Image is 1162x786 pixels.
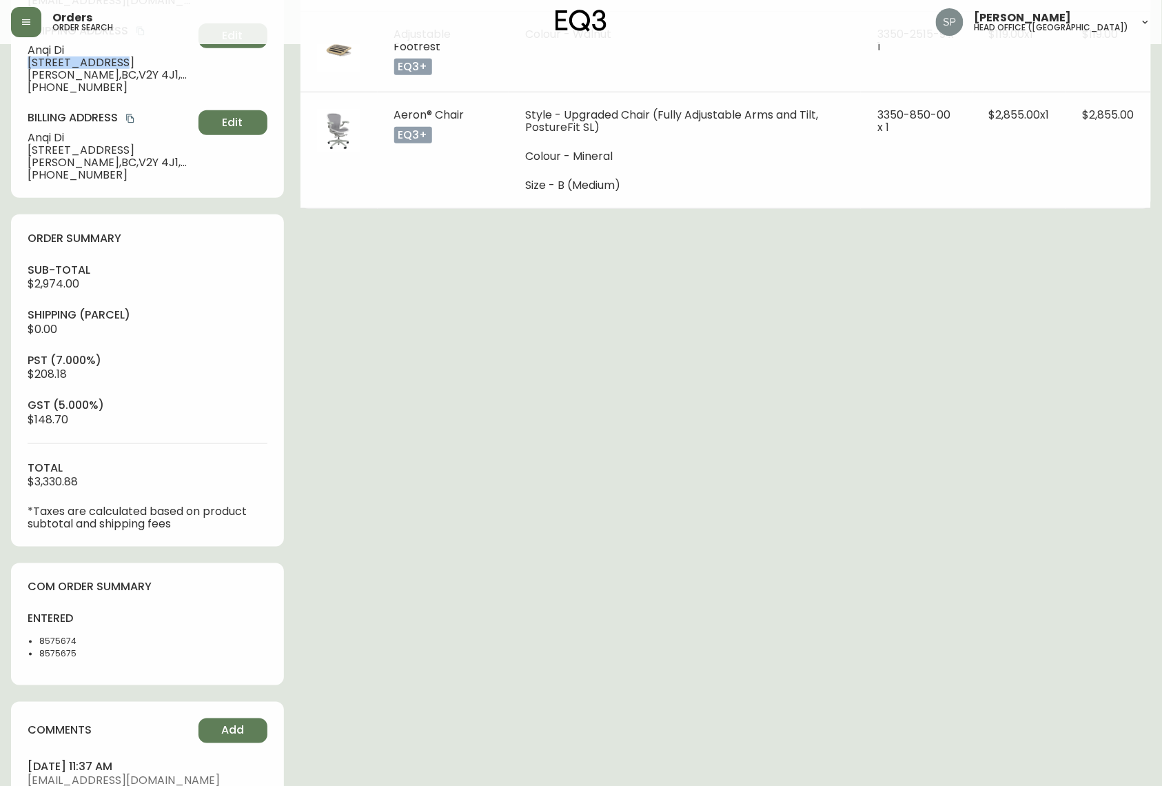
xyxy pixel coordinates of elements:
span: $2,855.00 [1083,107,1134,123]
h4: Shipping ( Parcel ) [28,308,267,323]
li: Colour - Mineral [526,150,844,163]
span: [PHONE_NUMBER] [28,81,193,94]
h4: entered [28,612,139,627]
h4: order summary [28,231,267,246]
li: 8575675 [39,648,139,661]
span: $3,330.88 [28,474,78,490]
span: Orders [52,12,92,23]
button: Edit [198,110,267,135]
button: copy [123,112,137,125]
h5: order search [52,23,113,32]
p: eq3+ [394,127,432,143]
h5: head office ([GEOGRAPHIC_DATA]) [975,23,1129,32]
span: Anqi Di [28,44,193,57]
img: 619f7df8-e338-4474-9b19-941d5699f5d8Optional[Branch-Furniture-Wood-Footrest.jpg].jpg [317,28,361,72]
h4: com order summary [28,580,267,595]
li: 8575674 [39,636,139,648]
li: Size - B (Medium) [526,179,844,192]
span: [STREET_ADDRESS] [28,57,193,69]
h4: comments [28,723,92,738]
button: Add [198,718,267,743]
span: [STREET_ADDRESS] [28,144,193,157]
p: *Taxes are calculated based on product subtotal and shipping fees [28,505,267,530]
p: eq3+ [394,59,432,75]
span: 3350-850-00 x 1 [877,107,950,135]
span: [PERSON_NAME] [975,12,1072,23]
h4: [DATE] 11:37 am [28,760,267,775]
span: [PHONE_NUMBER] [28,169,193,181]
span: $0.00 [28,321,57,337]
span: [PERSON_NAME] , BC , V2Y 4J1 , CA [28,69,193,81]
h4: Billing Address [28,110,193,125]
span: Edit [223,115,243,130]
img: 0822fe5a-213f-45c7-b14c-cef6ebddc79fOptional[Aeron-2023-LPs_0005_850-00.jpg].jpg [317,109,361,153]
img: logo [555,10,607,32]
h4: sub-total [28,263,267,278]
h4: pst (7.000%) [28,353,267,368]
h4: gst (5.000%) [28,398,267,413]
span: $2,974.00 [28,276,79,292]
span: [PERSON_NAME] , BC , V2Y 4J1 , CA [28,157,193,169]
span: $208.18 [28,366,67,382]
li: Style - Upgraded Chair (Fully Adjustable Arms and Tilt, PostureFit SL) [526,109,844,134]
span: Aeron® Chair [394,107,465,123]
img: 0cb179e7bf3690758a1aaa5f0aafa0b4 [936,8,964,36]
h4: total [28,461,267,476]
span: Anqi Di [28,132,193,144]
span: $2,855.00 x 1 [989,107,1050,123]
span: Add [221,723,244,738]
span: $148.70 [28,412,68,427]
